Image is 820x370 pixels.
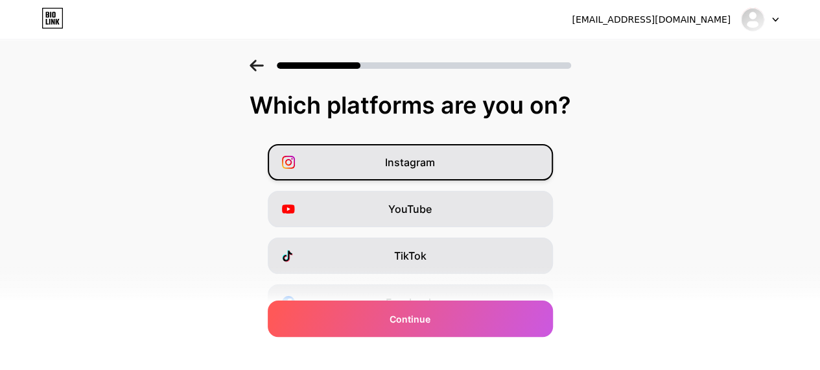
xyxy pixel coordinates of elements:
img: Zahra Adya Nindita [740,7,765,32]
div: Which platforms are you on? [13,92,807,118]
div: [EMAIL_ADDRESS][DOMAIN_NAME] [572,13,731,27]
span: Continue [390,312,430,326]
span: Facebook [386,295,434,310]
span: Instagram [385,154,435,170]
span: YouTube [388,201,432,217]
span: Twitter/X [388,341,432,357]
span: TikTok [394,248,427,264]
